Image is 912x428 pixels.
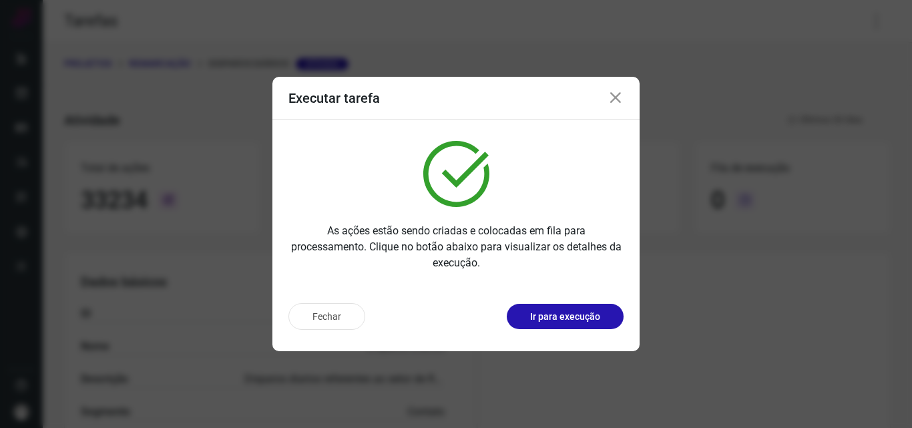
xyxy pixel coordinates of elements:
p: As ações estão sendo criadas e colocadas em fila para processamento. Clique no botão abaixo para ... [288,223,624,271]
button: Fechar [288,303,365,330]
p: Ir para execução [530,310,600,324]
button: Ir para execução [507,304,624,329]
img: verified.svg [423,141,489,207]
h3: Executar tarefa [288,90,380,106]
